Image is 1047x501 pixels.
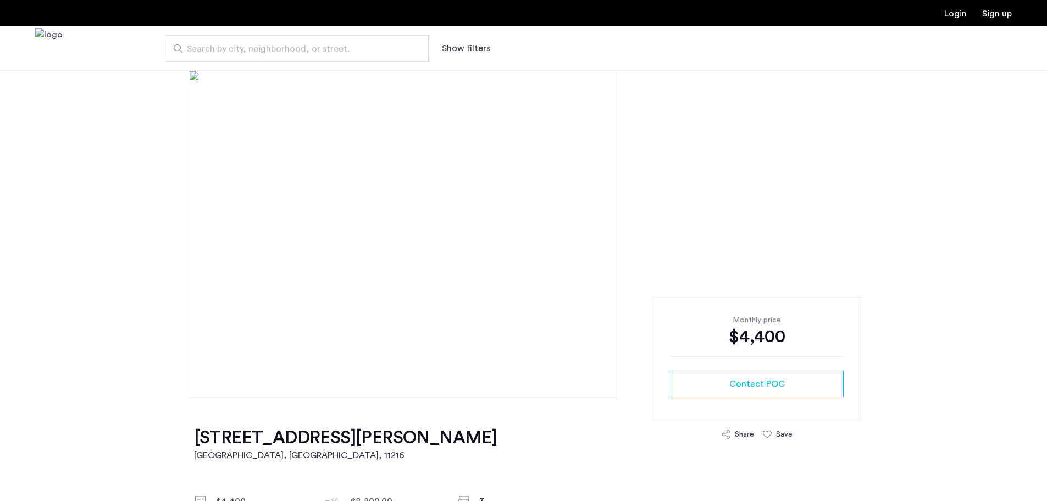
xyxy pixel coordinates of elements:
div: Monthly price [671,315,844,326]
span: Search by city, neighborhood, or street. [187,42,398,56]
button: button [671,371,844,397]
a: [STREET_ADDRESS][PERSON_NAME][GEOGRAPHIC_DATA], [GEOGRAPHIC_DATA], 11216 [194,427,497,462]
a: Cazamio Logo [35,28,63,69]
button: Show or hide filters [442,42,490,55]
div: Save [776,429,793,440]
div: Share [735,429,754,440]
img: logo [35,28,63,69]
div: $4,400 [671,326,844,348]
h2: [GEOGRAPHIC_DATA], [GEOGRAPHIC_DATA] , 11216 [194,449,497,462]
input: Apartment Search [165,35,429,62]
a: Registration [982,9,1012,18]
img: [object%20Object] [189,70,858,400]
a: Login [944,9,967,18]
span: Contact POC [729,377,785,390]
h1: [STREET_ADDRESS][PERSON_NAME] [194,427,497,449]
